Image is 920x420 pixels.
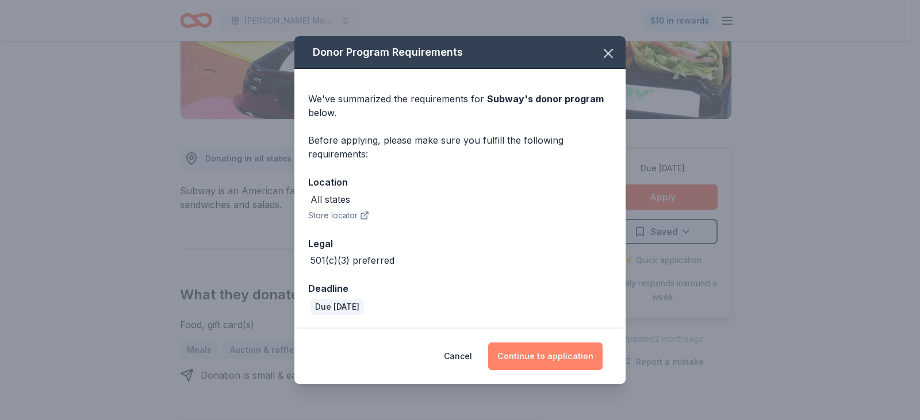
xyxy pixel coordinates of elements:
div: 501(c)(3) preferred [310,253,394,267]
button: Store locator [308,209,369,222]
button: Continue to application [488,342,603,370]
span: Subway 's donor program [487,93,604,105]
div: All states [310,192,350,206]
div: Donor Program Requirements [294,36,626,69]
div: Deadline [308,281,612,296]
div: We've summarized the requirements for below. [308,92,612,120]
div: Location [308,175,612,190]
div: Due [DATE] [310,299,364,315]
button: Cancel [444,342,472,370]
div: Before applying, please make sure you fulfill the following requirements: [308,133,612,161]
div: Legal [308,236,612,251]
